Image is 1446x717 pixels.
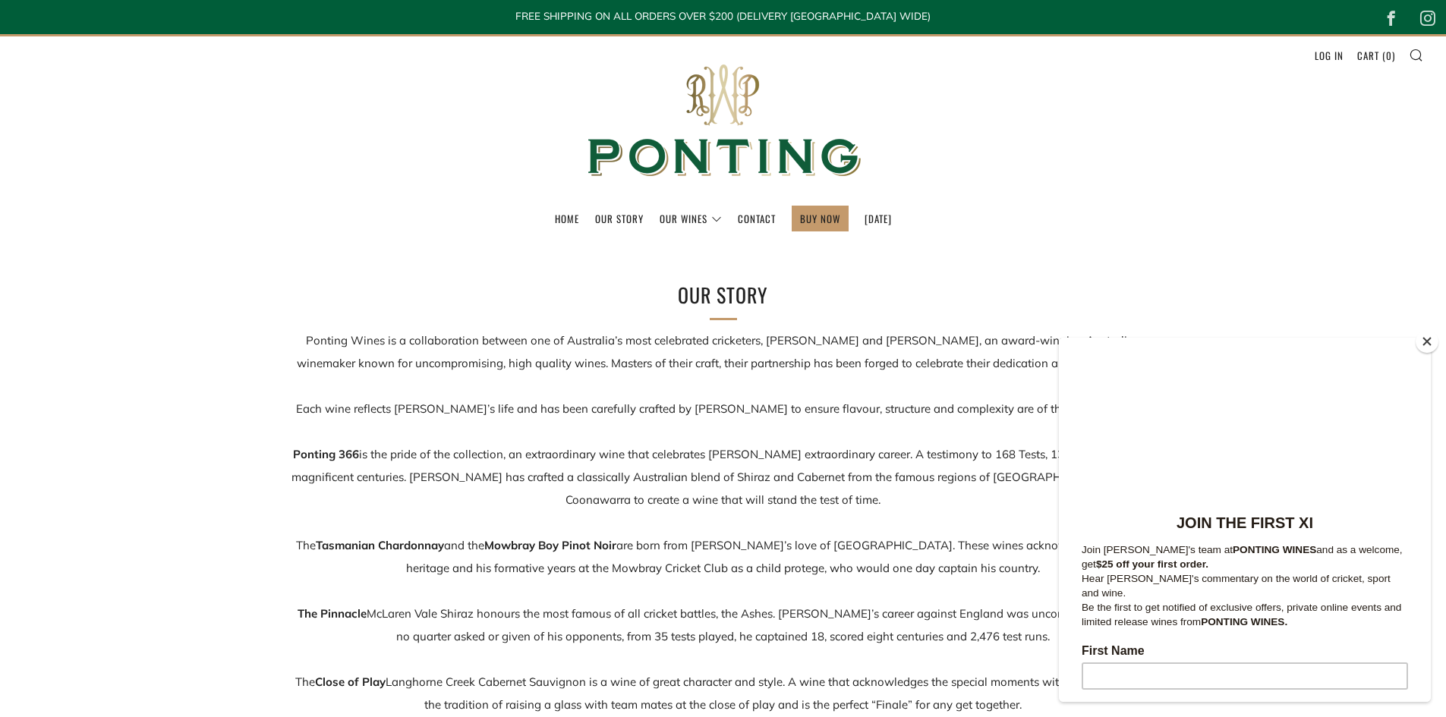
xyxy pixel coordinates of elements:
img: Ponting Wines [572,36,875,206]
a: BUY NOW [800,206,840,231]
button: Close [1416,330,1438,353]
label: Last Name [23,370,349,388]
p: Join [PERSON_NAME]'s team at and as a welcome, get [23,205,349,234]
strong: Tasmanian Chardonnay [316,538,444,552]
a: Home [555,206,579,231]
span: 0 [1386,48,1392,63]
strong: PONTING WINES. [142,278,228,290]
h2: Our Story [473,279,974,311]
strong: Mowbray Boy Pinot Noir [484,538,616,552]
a: Contact [738,206,776,231]
a: Log in [1315,43,1344,68]
strong: PONTING WINES [174,206,257,218]
a: [DATE] [865,206,892,231]
input: Subscribe [23,498,349,525]
p: Hear [PERSON_NAME]'s commentary on the world of cricket, sport and wine. [23,234,349,263]
strong: JOIN THE FIRST XI [118,177,254,193]
p: Be the first to get notified of exclusive offers, private online events and limited release wines... [23,263,349,291]
strong: The Pinnacle [298,606,367,621]
a: Cart (0) [1357,43,1395,68]
strong: Ponting 366 [293,447,359,461]
span: We will send you a confirmation email to subscribe. I agree to sign up to the Ponting Wines newsl... [23,543,340,609]
label: First Name [23,307,349,325]
a: Our Wines [660,206,722,231]
a: Our Story [595,206,644,231]
label: Email [23,434,349,452]
strong: $25 off your first order. [37,221,150,232]
strong: Close of Play [315,675,386,689]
